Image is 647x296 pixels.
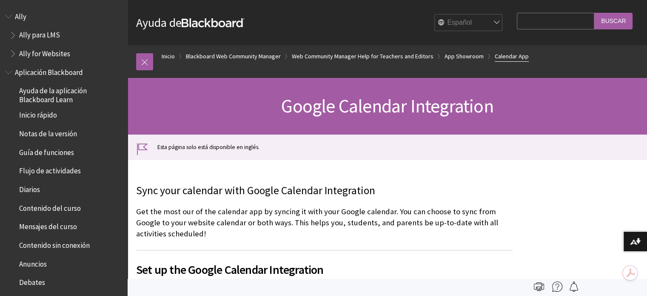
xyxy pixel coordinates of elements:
span: Guía de funciones [19,145,74,157]
span: Mensajes del curso [19,220,77,231]
img: Print [534,282,544,292]
span: Contenido sin conexión [19,238,90,250]
a: Ayuda deBlackboard [136,15,245,30]
a: Calendar App [495,51,529,62]
span: Contenido del curso [19,201,81,213]
span: Flujo de actividades [19,164,81,175]
span: Debates [19,276,45,287]
img: More help [552,282,562,292]
nav: Book outline for Anthology Ally Help [5,9,123,61]
strong: Blackboard [182,18,245,27]
a: App Showroom [445,51,484,62]
span: Inicio rápido [19,108,57,120]
img: Follow this page [569,282,579,292]
p: Esta página solo está disponible en inglés. [136,143,638,151]
span: Diarios [19,182,40,194]
span: Anuncios [19,257,47,268]
h2: Set up the Google Calendar Integration [136,250,513,279]
p: Sync your calendar with Google Calendar Integration [136,183,513,198]
a: Inicio [162,51,175,62]
span: Ayuda de la aplicación Blackboard Learn [19,84,122,104]
input: Buscar [594,13,633,29]
a: Blackboard Web Community Manager [186,51,281,62]
span: Google Calendar Integration [281,94,493,118]
span: Ally for Websites [19,46,70,58]
a: Web Community Manager Help for Teachers and Editors [292,51,433,62]
p: Get the most our of the calendar app by syncing it with your Google calendar. You can choose to s... [136,206,513,240]
span: Ally para LMS [19,28,60,40]
select: Site Language Selector [435,14,503,32]
span: Aplicación Blackboard [15,65,83,77]
span: Ally [15,9,26,21]
span: Notas de la versión [19,126,77,138]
